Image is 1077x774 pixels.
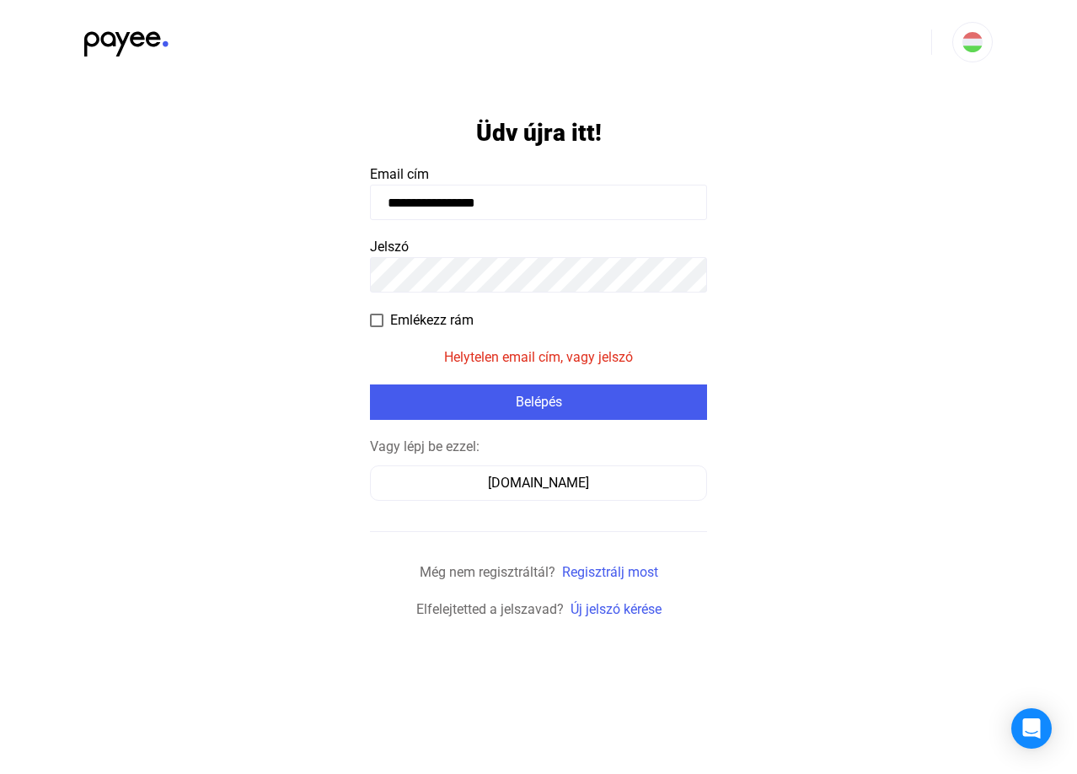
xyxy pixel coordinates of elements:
div: [DOMAIN_NAME] [376,473,701,493]
mat-error: Helytelen email cím, vagy jelszó [444,347,633,368]
div: Open Intercom Messenger [1011,708,1052,749]
span: Jelszó [370,239,409,255]
a: Regisztrálj most [562,564,658,580]
span: Még nem regisztráltál? [420,564,555,580]
a: [DOMAIN_NAME] [370,475,707,491]
span: Emlékezz rám [390,310,474,331]
div: Vagy lépj be ezzel: [370,437,707,457]
span: Email cím [370,166,429,182]
span: Elfelejtetted a jelszavad? [416,601,564,617]
a: Új jelszó kérése [571,601,662,617]
h1: Üdv újra itt! [476,118,602,148]
button: [DOMAIN_NAME] [370,465,707,501]
button: Belépés [370,384,707,420]
img: HU [962,32,983,52]
img: black-payee-blue-dot.svg [84,22,169,56]
div: Belépés [375,392,702,412]
button: HU [952,22,993,62]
